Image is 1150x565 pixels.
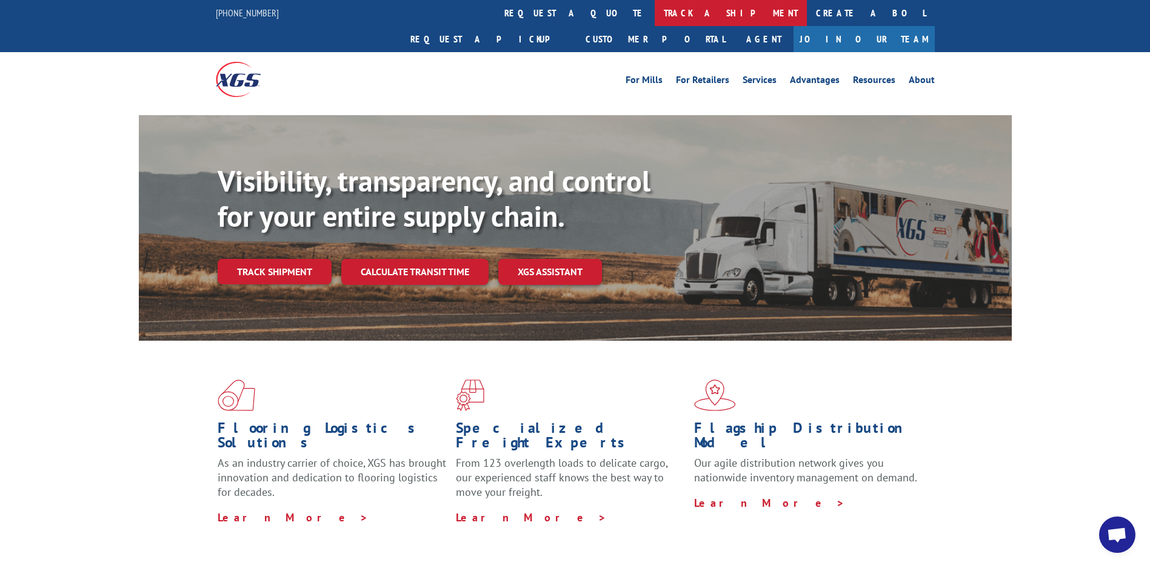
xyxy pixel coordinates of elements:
[853,75,895,89] a: Resources
[734,26,794,52] a: Agent
[577,26,734,52] a: Customer Portal
[218,162,650,235] b: Visibility, transparency, and control for your entire supply chain.
[216,7,279,19] a: [PHONE_NUMBER]
[694,456,917,484] span: Our agile distribution network gives you nationwide inventory management on demand.
[218,421,447,456] h1: Flooring Logistics Solutions
[1099,517,1135,553] div: Open chat
[498,259,602,285] a: XGS ASSISTANT
[456,456,685,510] p: From 123 overlength loads to delicate cargo, our experienced staff knows the best way to move you...
[218,456,446,499] span: As an industry carrier of choice, XGS has brought innovation and dedication to flooring logistics...
[694,496,845,510] a: Learn More >
[456,379,484,411] img: xgs-icon-focused-on-flooring-red
[456,510,607,524] a: Learn More >
[794,26,935,52] a: Join Our Team
[694,421,923,456] h1: Flagship Distribution Model
[626,75,663,89] a: For Mills
[218,510,369,524] a: Learn More >
[456,421,685,456] h1: Specialized Freight Experts
[743,75,777,89] a: Services
[909,75,935,89] a: About
[401,26,577,52] a: Request a pickup
[341,259,489,285] a: Calculate transit time
[676,75,729,89] a: For Retailers
[694,379,736,411] img: xgs-icon-flagship-distribution-model-red
[790,75,840,89] a: Advantages
[218,259,332,284] a: Track shipment
[218,379,255,411] img: xgs-icon-total-supply-chain-intelligence-red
